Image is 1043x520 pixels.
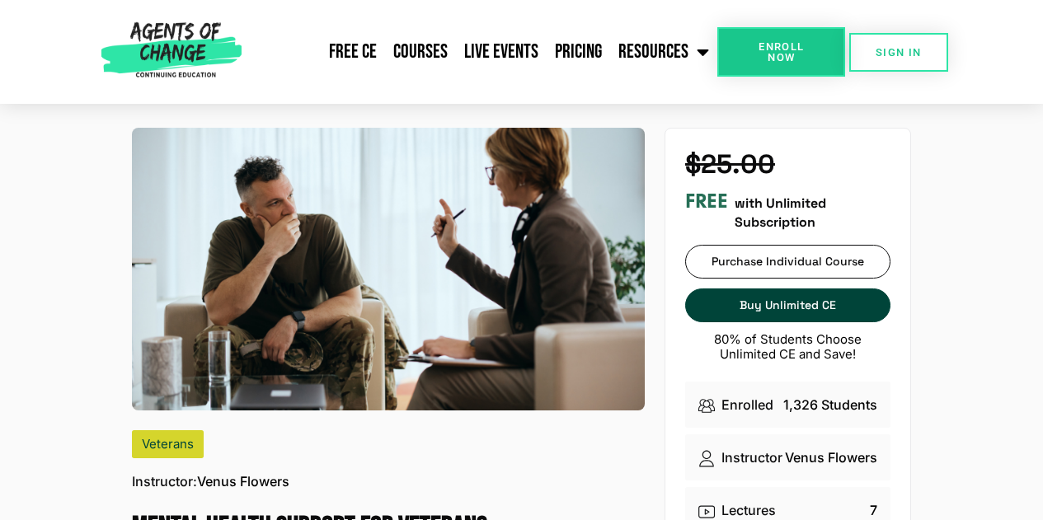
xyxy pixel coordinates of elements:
[712,255,864,269] span: Purchase Individual Course
[721,447,782,467] p: Instructor
[547,31,610,73] a: Pricing
[717,27,845,77] a: Enroll Now
[740,298,836,312] span: Buy Unlimited CE
[132,471,289,491] p: Venus Flowers
[685,190,890,232] div: with Unlimited Subscription
[721,395,773,415] p: Enrolled
[876,47,922,58] span: SIGN IN
[870,500,877,520] p: 7
[132,128,645,411] img: Mental Health Support for Veterans (1 General CE Credit)
[132,430,204,458] div: Veterans
[385,31,456,73] a: Courses
[132,471,197,491] span: Instructor:
[685,288,890,322] a: Buy Unlimited CE
[248,31,717,73] nav: Menu
[685,332,890,362] p: 80% of Students Choose Unlimited CE and Save!
[321,31,385,73] a: Free CE
[685,148,890,180] h4: $25.00
[721,500,776,520] p: Lectures
[785,447,877,467] p: Venus Flowers
[783,395,877,415] p: 1,326 Students
[456,31,547,73] a: Live Events
[744,41,819,63] span: Enroll Now
[685,245,890,279] a: Purchase Individual Course
[849,33,948,72] a: SIGN IN
[685,190,728,213] h3: FREE
[610,31,717,73] a: Resources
